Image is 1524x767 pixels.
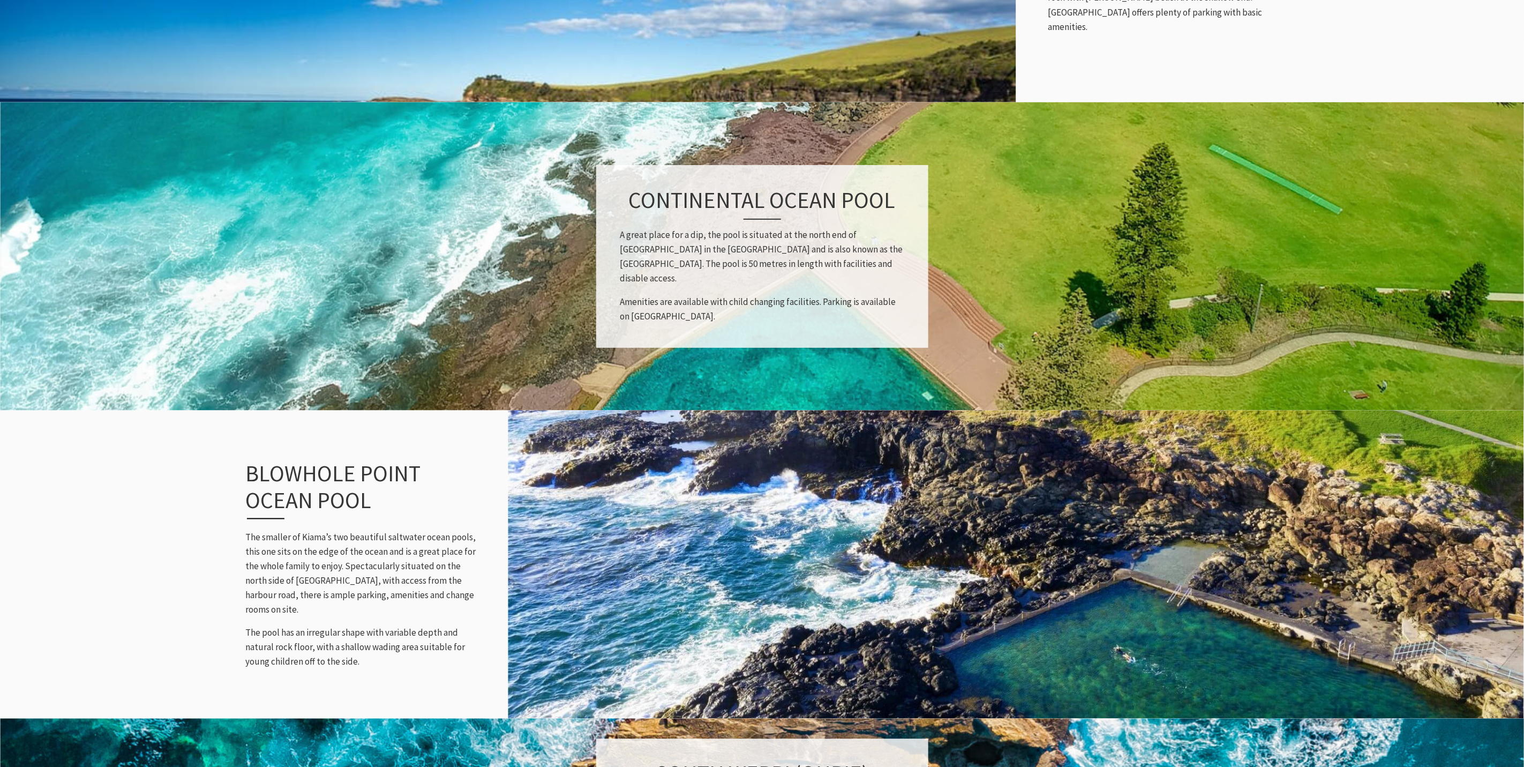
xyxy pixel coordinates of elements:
[245,530,481,617] p: The smaller of Kiama’s two beautiful saltwater ocean pools, this one sits on the edge of the ocea...
[620,228,904,286] p: A great place for a dip, the pool is situated at the north end of [GEOGRAPHIC_DATA] in the [GEOGR...
[620,187,904,220] h3: Continental Ocean Pool
[508,409,1524,720] img: Kiama Rock Pools
[245,626,481,670] p: The pool has an irregular shape with variable depth and natural rock floor, with a shallow wading...
[620,295,904,324] p: Amenities are available with child changing facilities. Parking is available on [GEOGRAPHIC_DATA].
[245,460,457,519] h3: Blowhole Point Ocean Pool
